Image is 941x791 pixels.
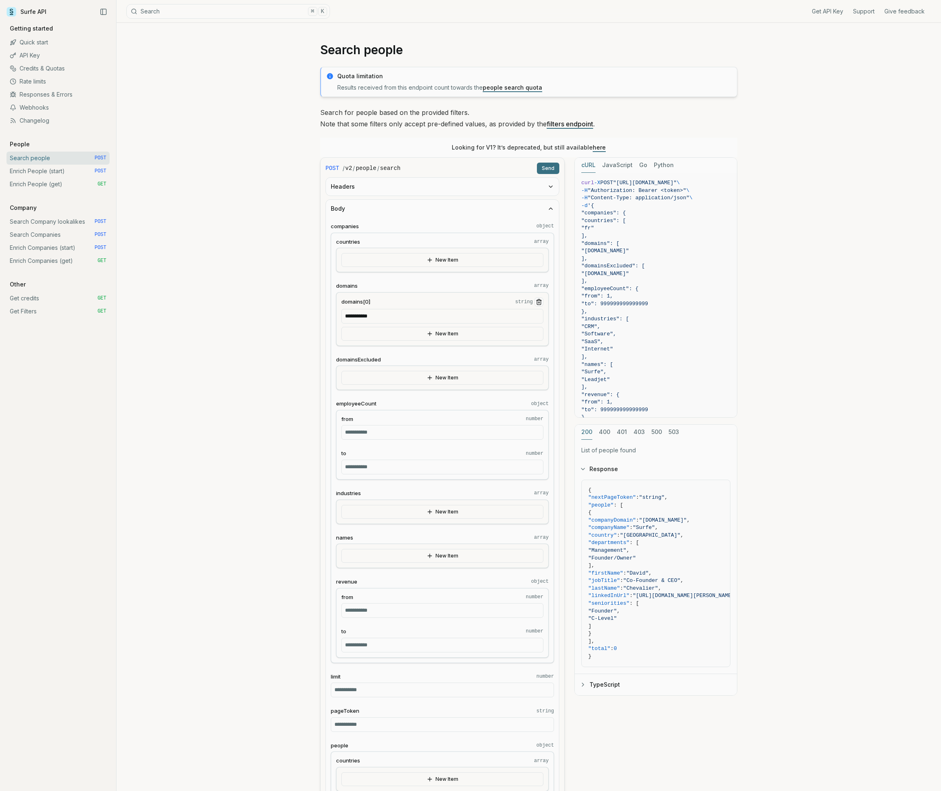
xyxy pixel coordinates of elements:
[588,646,611,652] span: "total"
[611,646,614,652] span: :
[588,623,591,629] span: ]
[320,42,737,57] h1: Search people
[534,238,549,245] code: array
[331,223,359,230] span: companies
[689,195,693,201] span: \
[377,164,379,172] span: /
[588,555,636,561] span: "Founder/Owner"
[526,628,543,635] code: number
[341,253,543,267] button: New Item
[308,7,317,16] kbd: ⌘
[588,532,617,538] span: "country"
[7,204,40,212] p: Company
[7,152,110,165] a: Search people POST
[126,4,330,19] button: Search⌘K
[336,400,376,408] span: employeeCount
[341,371,543,385] button: New Item
[581,203,588,209] span: -d
[623,577,680,584] span: "Co-Founder & CEO"
[7,178,110,191] a: Enrich People (get) GET
[531,578,549,585] code: object
[536,673,554,680] code: number
[588,203,594,209] span: '{
[341,549,543,563] button: New Item
[341,298,370,306] span: domains[0]
[581,218,626,224] span: "countries": [
[613,646,617,652] span: 0
[341,449,346,457] span: to
[627,570,649,576] span: "David"
[588,570,623,576] span: "firstName"
[581,158,596,173] button: cURL
[629,600,639,606] span: : [
[97,258,106,264] span: GET
[345,164,352,172] code: v2
[320,107,737,130] p: Search for people based on the provided filters. Note that some filters only accept pre-defined v...
[588,487,591,493] span: {
[588,593,629,599] span: "linkedInUrl"
[680,577,684,584] span: ,
[617,608,620,614] span: ,
[581,414,585,420] span: }
[639,494,664,500] span: "string"
[581,233,588,239] span: ],
[337,84,732,92] p: Results received from this endpoint count towards the
[336,282,358,290] span: domains
[599,425,610,440] button: 400
[620,577,623,584] span: :
[7,88,110,101] a: Responses & Errors
[613,502,623,508] span: : [
[326,178,559,196] button: Headers
[581,354,588,360] span: ],
[581,377,610,383] span: "Leadjet"
[620,585,623,591] span: :
[536,223,554,229] code: object
[7,6,46,18] a: Surfe API
[588,562,595,568] span: ],
[581,316,629,322] span: "industries": [
[623,585,658,591] span: "Chevalier"
[336,238,360,246] span: countries
[581,331,616,337] span: "Software",
[686,187,689,194] span: \
[620,532,680,538] span: "[GEOGRAPHIC_DATA]"
[581,407,648,413] span: "to": 999999999999999
[581,324,600,330] span: "CRM",
[526,450,543,457] code: number
[336,757,360,765] span: countries
[588,540,629,546] span: "departments"
[629,593,633,599] span: :
[95,168,106,174] span: POST
[341,593,353,601] span: from
[853,7,875,15] a: Support
[95,218,106,225] span: POST
[668,425,679,440] button: 503
[581,180,594,186] span: curl
[7,140,33,148] p: People
[639,517,687,523] span: "[DOMAIN_NAME]"
[336,356,381,364] span: domainsExcluded
[588,509,591,516] span: {
[7,241,110,254] a: Enrich Companies (start) POST
[581,293,613,299] span: "from": 1,
[581,248,629,254] span: "[DOMAIN_NAME]"
[654,158,674,173] button: Python
[594,180,600,186] span: -X
[588,630,591,637] span: }
[575,458,737,480] button: Response
[581,195,588,201] span: -H
[7,36,110,49] a: Quick start
[627,547,630,553] span: ,
[617,425,627,440] button: 401
[7,24,56,33] p: Getting started
[343,164,345,172] span: /
[588,577,620,584] span: "jobTitle"
[7,49,110,62] a: API Key
[588,653,591,659] span: }
[331,673,341,681] span: limit
[336,578,357,586] span: revenue
[581,369,607,375] span: "Surfe",
[593,144,606,151] a: here
[613,180,677,186] span: "[URL][DOMAIN_NAME]"
[534,297,543,306] button: Remove Item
